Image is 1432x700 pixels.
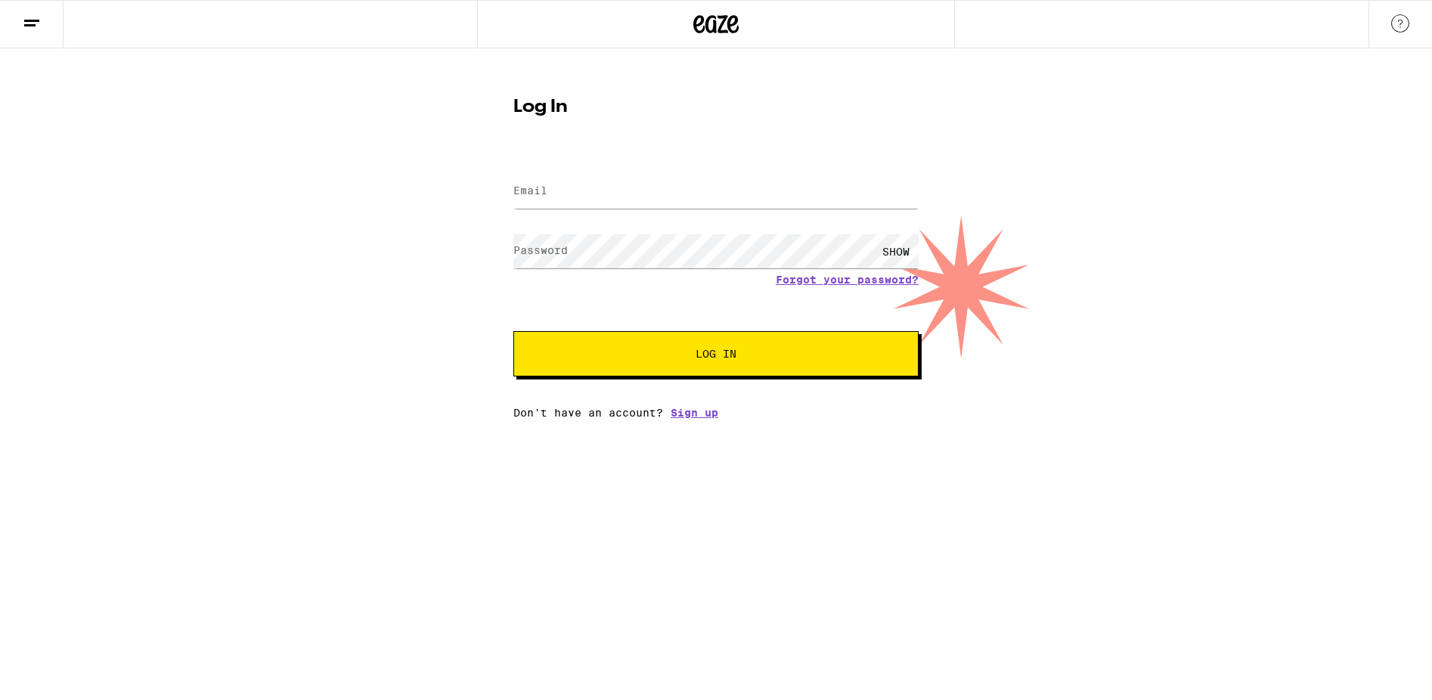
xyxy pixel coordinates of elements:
div: SHOW [873,234,919,268]
span: Log In [696,348,736,359]
button: Log In [513,331,919,376]
label: Password [513,244,568,256]
label: Email [513,184,547,197]
input: Email [513,175,919,209]
h1: Log In [513,98,919,116]
a: Forgot your password? [776,274,919,286]
div: Don't have an account? [513,407,919,419]
a: Sign up [671,407,718,419]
